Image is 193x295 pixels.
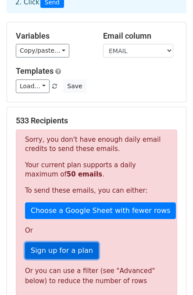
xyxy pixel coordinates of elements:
a: Sign up for a plan [25,242,99,259]
a: Copy/paste... [16,44,69,58]
p: To send these emails, you can either: [25,186,168,195]
h5: 533 Recipients [16,116,177,126]
p: Sorry, you don't have enough daily email credits to send these emails. [25,135,168,154]
iframe: Chat Widget [149,253,193,295]
h5: Email column [103,31,177,41]
div: Or you can use a filter (see "Advanced" below) to reduce the number of rows [25,266,168,286]
p: Or [25,226,168,235]
a: Templates [16,66,54,76]
a: Load... [16,79,50,93]
h5: Variables [16,31,90,41]
a: Choose a Google Sheet with fewer rows [25,202,176,219]
strong: 50 emails [67,170,102,178]
button: Save [63,79,86,93]
p: Your current plan supports a daily maximum of . [25,161,168,179]
div: Widget de chat [149,253,193,295]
